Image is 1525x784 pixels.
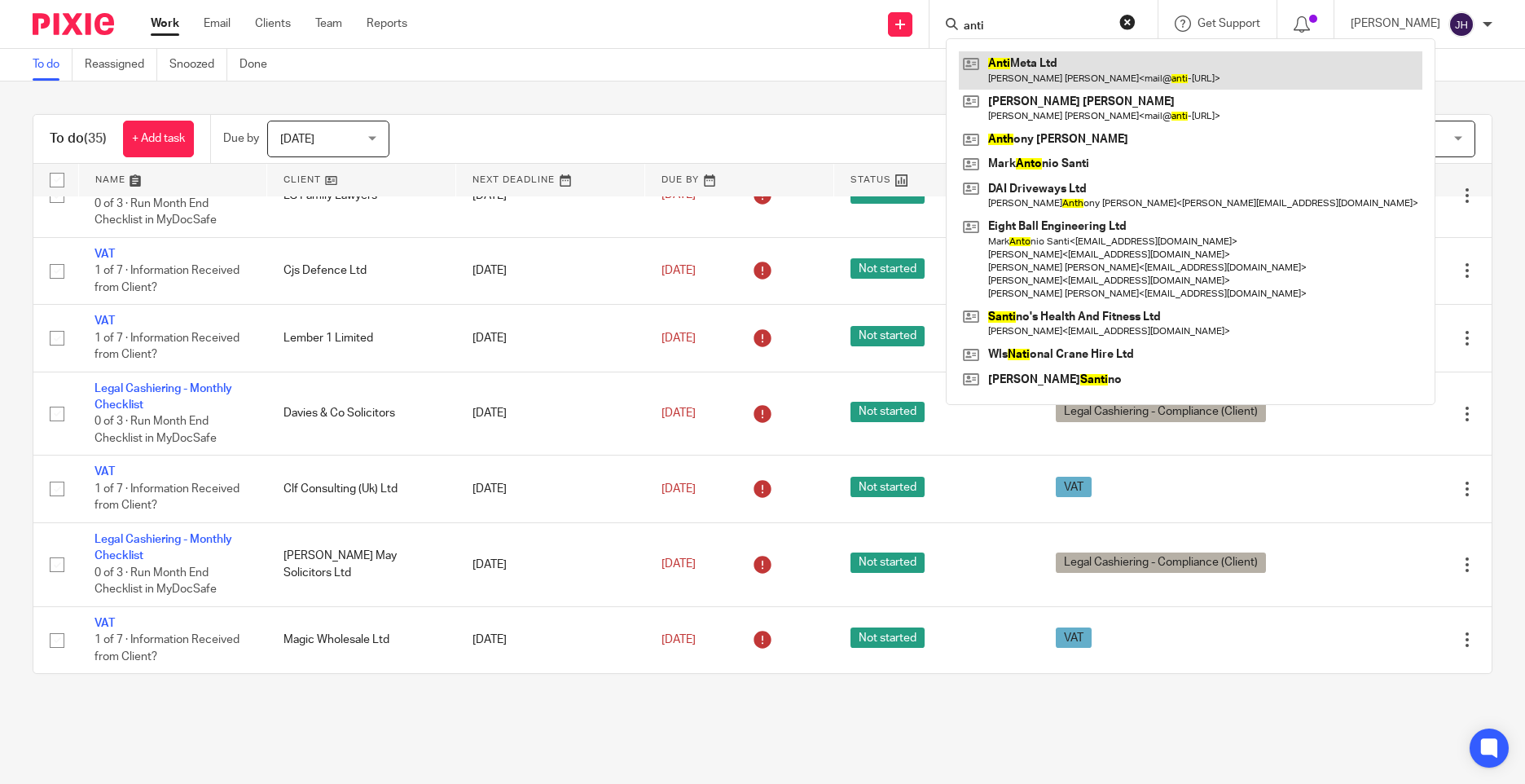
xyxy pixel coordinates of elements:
span: Not started [850,628,925,648]
span: [DATE] [661,559,696,570]
a: To do [33,49,73,81]
td: [DATE] [456,305,645,372]
span: [DATE] [661,407,696,419]
td: [DATE] [456,606,645,673]
span: [DATE] [661,483,696,495]
span: 1 of 7 · Information Received from Client? [94,265,240,293]
a: VAT [94,466,115,478]
td: Cjs Defence Ltd [267,237,456,304]
span: 1 of 7 · Information Received from Client? [94,634,240,663]
td: Davies & Co Solicitors [267,372,456,456]
span: 0 of 3 · Run Month End Checklist in MyDocSafe [94,567,217,596]
a: VAT [94,315,115,327]
a: + Add task [123,121,194,157]
a: VAT [94,249,115,260]
a: Email [204,15,231,32]
button: Clear [1119,14,1136,30]
span: [DATE] [280,134,314,145]
img: Pixie [33,13,114,35]
td: [PERSON_NAME] May Solicitors Ltd [267,522,456,606]
span: Not started [850,402,925,422]
a: Team [315,15,342,32]
input: Search [962,20,1109,34]
span: 1 of 7 · Information Received from Client? [94,483,240,512]
a: Done [240,49,279,81]
td: [DATE] [456,522,645,606]
td: Lember 1 Limited [267,305,456,372]
p: Due by [223,130,259,147]
span: VAT [1056,477,1092,497]
span: VAT [1056,628,1092,648]
p: [PERSON_NAME] [1351,15,1440,32]
span: Get Support [1198,18,1260,29]
a: VAT [94,618,115,629]
span: 1 of 7 · Information Received from Client? [94,333,240,361]
td: [DATE] [456,456,645,522]
a: Work [151,15,179,32]
td: [DATE] [456,372,645,456]
span: Not started [850,258,925,279]
a: Legal Cashiering - Monthly Checklist [94,383,232,411]
a: Snoozed [169,49,227,81]
span: Not started [850,326,925,346]
h1: To do [50,130,107,148]
a: Clients [255,15,291,32]
img: svg%3E [1448,11,1474,37]
span: (35) [84,132,107,145]
span: Not started [850,477,925,497]
span: [DATE] [661,190,696,201]
span: [DATE] [661,333,696,344]
td: [DATE] [456,237,645,304]
span: [DATE] [661,634,696,645]
span: Not started [850,553,925,573]
td: Clf Consulting (Uk) Ltd [267,456,456,522]
span: Legal Cashiering - Compliance (Client) [1056,553,1266,573]
span: [DATE] [661,265,696,276]
a: Legal Cashiering - Monthly Checklist [94,534,232,562]
span: Legal Cashiering - Compliance (Client) [1056,402,1266,422]
a: Reassigned [85,49,157,81]
a: Reports [367,15,407,32]
span: 0 of 3 · Run Month End Checklist in MyDocSafe [94,198,217,227]
span: 0 of 3 · Run Month End Checklist in MyDocSafe [94,416,217,445]
td: Magic Wholesale Ltd [267,606,456,673]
